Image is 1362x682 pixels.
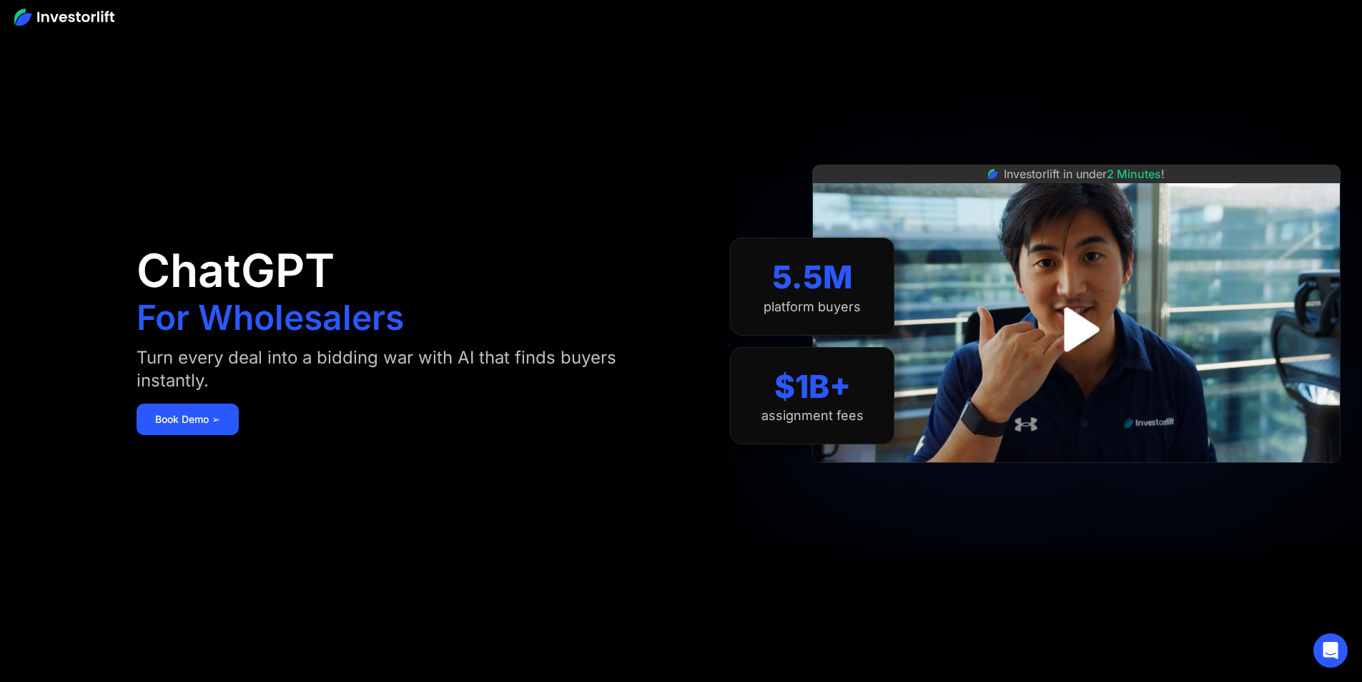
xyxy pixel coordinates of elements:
[772,258,853,296] div: 5.5M
[1004,165,1165,182] div: Investorlift in under !
[137,404,239,435] a: Book Demo ➢
[1313,633,1348,668] div: Open Intercom Messenger
[969,470,1184,487] iframe: Customer reviews powered by Trustpilot
[137,301,404,335] h1: For Wholesalers
[1045,298,1108,361] a: open lightbox
[1107,167,1161,181] span: 2 Minutes
[137,346,652,392] div: Turn every deal into a bidding war with AI that finds buyers instantly.
[764,299,861,315] div: platform buyers
[774,368,851,406] div: $1B+
[761,408,864,424] div: assignment fees
[137,248,335,293] h1: ChatGPT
